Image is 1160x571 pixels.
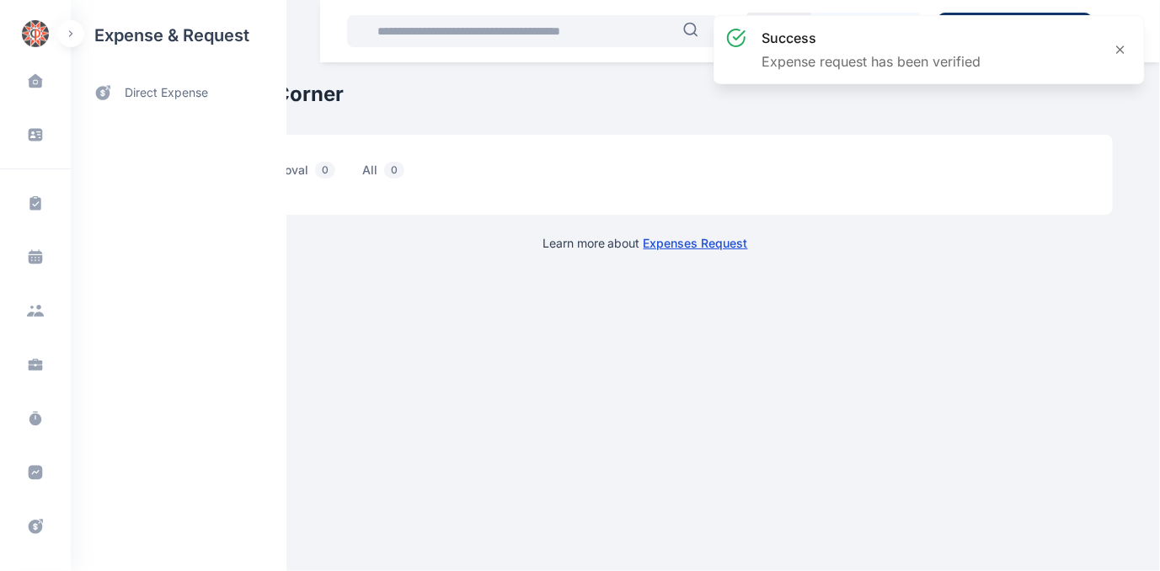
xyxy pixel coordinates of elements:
[762,28,981,48] h3: success
[362,162,411,188] span: all
[762,51,981,72] p: Expense request has been verified
[125,84,208,102] span: direct expense
[384,162,404,179] span: 0
[71,71,286,115] a: direct expense
[362,162,431,188] a: all0
[543,235,748,252] p: Learn more about
[315,162,335,179] span: 0
[644,236,748,250] a: Expenses Request
[177,81,1113,108] h1: Auditor's Corner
